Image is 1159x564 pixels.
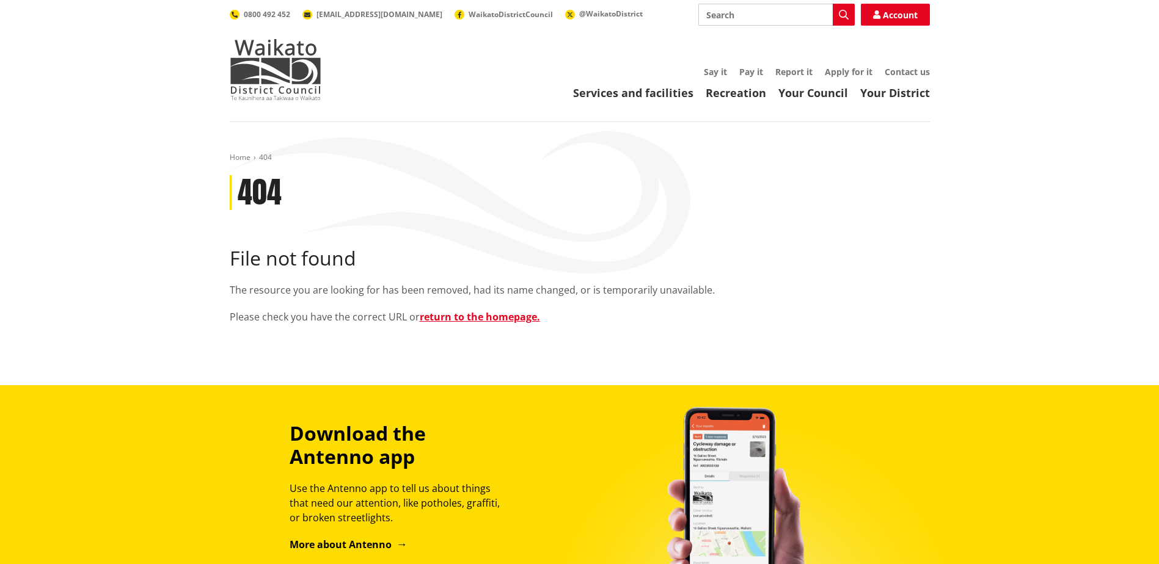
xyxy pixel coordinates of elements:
[469,9,553,20] span: WaikatoDistrictCouncil
[825,66,872,78] a: Apply for it
[290,422,511,469] h3: Download the Antenno app
[698,4,855,26] input: Search input
[302,9,442,20] a: [EMAIL_ADDRESS][DOMAIN_NAME]
[316,9,442,20] span: [EMAIL_ADDRESS][DOMAIN_NAME]
[244,9,290,20] span: 0800 492 452
[420,310,540,324] a: return to the homepage.
[238,175,282,211] h1: 404
[230,152,250,162] a: Home
[861,4,930,26] a: Account
[778,85,848,100] a: Your Council
[230,153,930,163] nav: breadcrumb
[230,39,321,100] img: Waikato District Council - Te Kaunihera aa Takiwaa o Waikato
[230,9,290,20] a: 0800 492 452
[860,85,930,100] a: Your District
[885,66,930,78] a: Contact us
[739,66,763,78] a: Pay it
[579,9,643,19] span: @WaikatoDistrict
[565,9,643,19] a: @WaikatoDistrict
[230,247,930,270] h2: File not found
[290,481,511,525] p: Use the Antenno app to tell us about things that need our attention, like potholes, graffiti, or ...
[259,152,272,162] span: 404
[775,66,813,78] a: Report it
[455,9,553,20] a: WaikatoDistrictCouncil
[573,85,693,100] a: Services and facilities
[230,309,930,324] p: Please check you have the correct URL or
[706,85,766,100] a: Recreation
[230,283,930,297] p: The resource you are looking for has been removed, had its name changed, or is temporarily unavai...
[704,66,727,78] a: Say it
[290,538,408,551] a: More about Antenno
